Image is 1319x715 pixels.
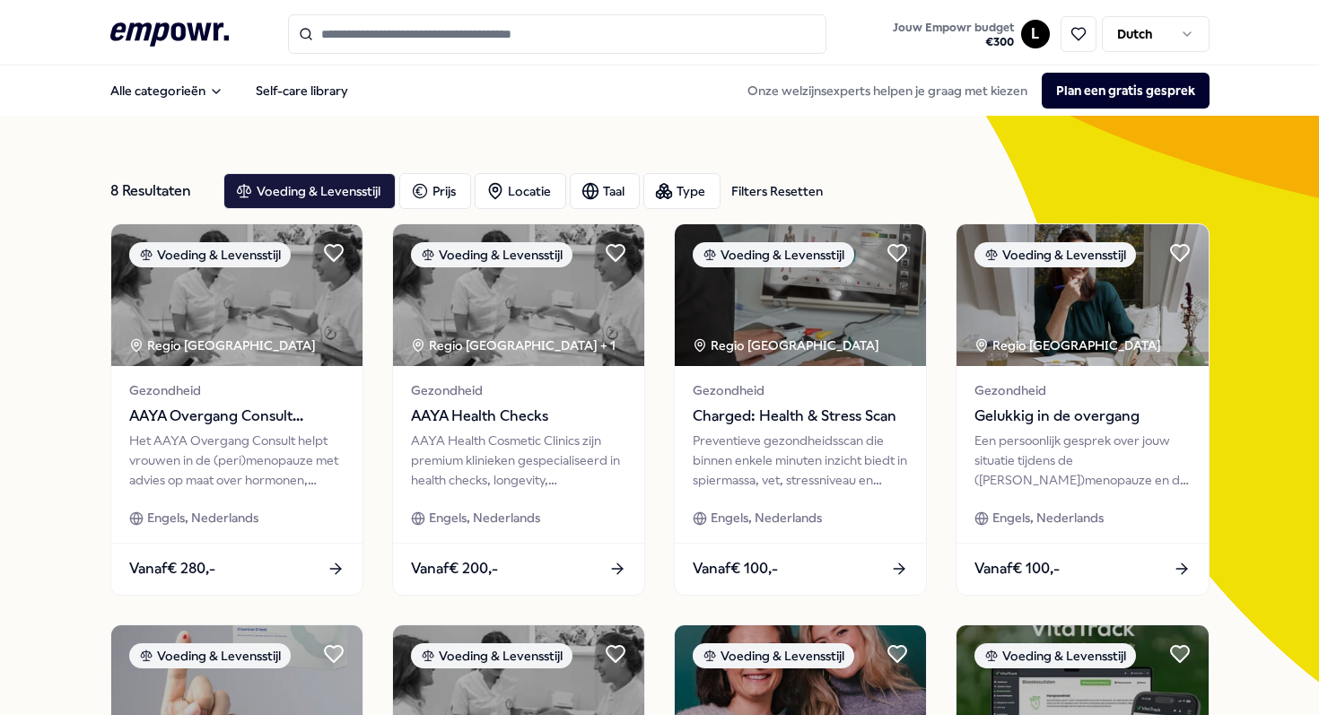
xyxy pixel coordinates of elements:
div: Voeding & Levensstijl [693,643,854,668]
img: package image [111,224,363,366]
span: Vanaf € 200,- [411,557,498,580]
span: AAYA Overgang Consult Gynaecoloog [129,405,345,428]
span: € 300 [893,35,1014,49]
div: Voeding & Levensstijl [974,643,1136,668]
a: package imageVoeding & LevensstijlRegio [GEOGRAPHIC_DATA] + 1GezondheidAAYA Health ChecksAAYA Hea... [392,223,645,596]
a: Jouw Empowr budget€300 [886,15,1021,53]
span: AAYA Health Checks [411,405,626,428]
div: Regio [GEOGRAPHIC_DATA] + 1 [411,336,616,355]
div: Regio [GEOGRAPHIC_DATA] [693,336,882,355]
button: L [1021,20,1050,48]
button: Type [643,173,721,209]
input: Search for products, categories or subcategories [288,14,826,54]
div: Voeding & Levensstijl [974,242,1136,267]
span: Engels, Nederlands [147,508,258,528]
a: package imageVoeding & LevensstijlRegio [GEOGRAPHIC_DATA] GezondheidAAYA Overgang Consult Gynaeco... [110,223,363,596]
span: Vanaf € 280,- [129,557,215,580]
span: Vanaf € 100,- [693,557,778,580]
span: Gezondheid [129,380,345,400]
button: Voeding & Levensstijl [223,173,396,209]
div: Voeding & Levensstijl [411,643,572,668]
img: package image [956,224,1208,366]
button: Alle categorieën [96,73,238,109]
span: Engels, Nederlands [429,508,540,528]
div: Het AAYA Overgang Consult helpt vrouwen in de (peri)menopauze met advies op maat over hormonen, m... [129,431,345,491]
button: Taal [570,173,640,209]
span: Engels, Nederlands [711,508,822,528]
a: package imageVoeding & LevensstijlRegio [GEOGRAPHIC_DATA] GezondheidCharged: Health & Stress Scan... [674,223,927,596]
span: Charged: Health & Stress Scan [693,405,908,428]
span: Jouw Empowr budget [893,21,1014,35]
div: Voeding & Levensstijl [693,242,854,267]
button: Plan een gratis gesprek [1042,73,1210,109]
a: Self-care library [241,73,363,109]
nav: Main [96,73,363,109]
button: Locatie [475,173,566,209]
button: Prijs [399,173,471,209]
div: AAYA Health Cosmetic Clinics zijn premium klinieken gespecialiseerd in health checks, longevity, ... [411,431,626,491]
div: Filters Resetten [731,181,823,201]
div: Regio [GEOGRAPHIC_DATA] [974,336,1164,355]
a: package imageVoeding & LevensstijlRegio [GEOGRAPHIC_DATA] GezondheidGelukkig in de overgangEen pe... [956,223,1209,596]
div: Onze welzijnsexperts helpen je graag met kiezen [733,73,1210,109]
span: Gezondheid [974,380,1190,400]
div: Preventieve gezondheidsscan die binnen enkele minuten inzicht biedt in spiermassa, vet, stressniv... [693,431,908,491]
img: package image [393,224,644,366]
div: Een persoonlijk gesprek over jouw situatie tijdens de ([PERSON_NAME])menopauze en de impact op jo... [974,431,1190,491]
div: Voeding & Levensstijl [129,643,291,668]
span: Engels, Nederlands [992,508,1104,528]
img: package image [675,224,926,366]
span: Gezondheid [411,380,626,400]
span: Gelukkig in de overgang [974,405,1190,428]
div: 8 Resultaten [110,173,209,209]
button: Jouw Empowr budget€300 [889,17,1018,53]
div: Voeding & Levensstijl [129,242,291,267]
span: Vanaf € 100,- [974,557,1060,580]
div: Voeding & Levensstijl [411,242,572,267]
span: Gezondheid [693,380,908,400]
div: Regio [GEOGRAPHIC_DATA] [129,336,319,355]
